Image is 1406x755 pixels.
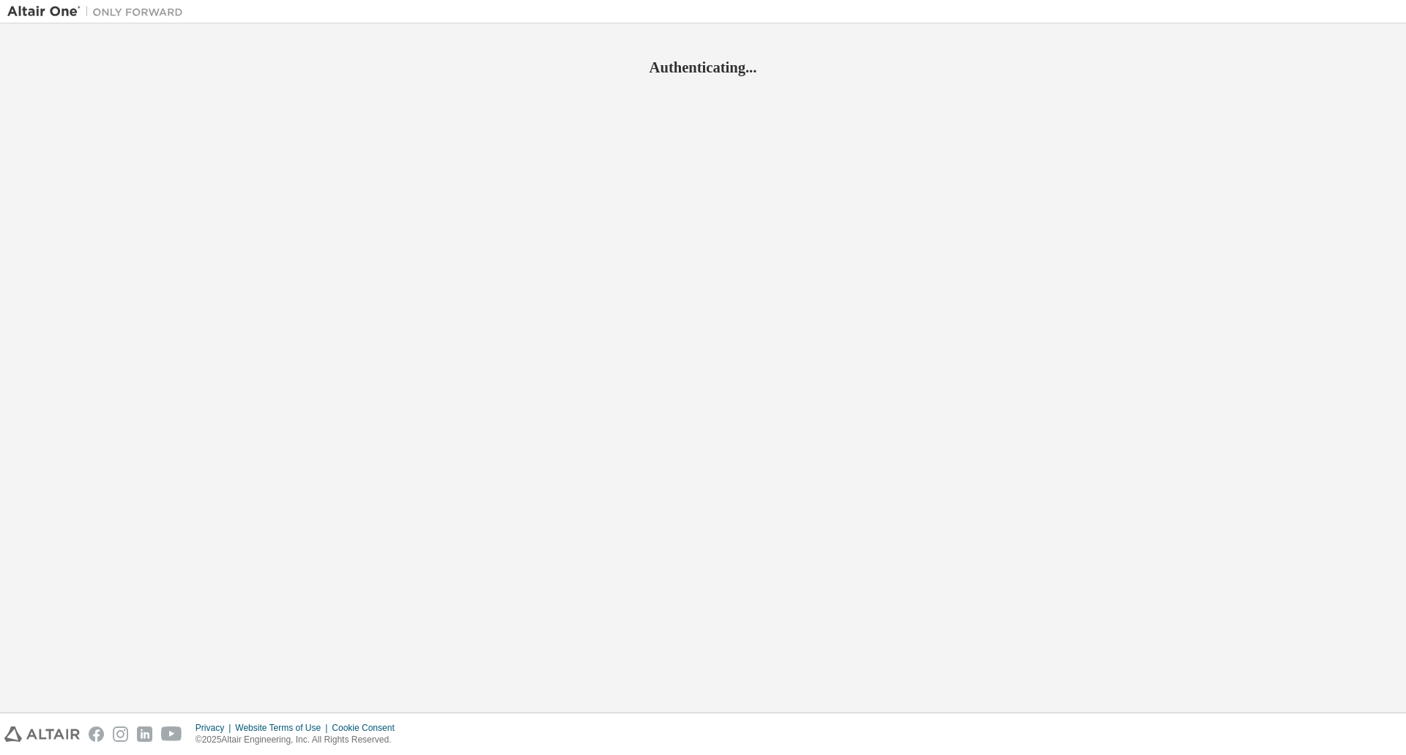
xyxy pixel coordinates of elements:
img: altair_logo.svg [4,726,80,742]
div: Privacy [196,722,235,734]
div: Cookie Consent [332,722,403,734]
p: © 2025 Altair Engineering, Inc. All Rights Reserved. [196,734,403,746]
img: linkedin.svg [137,726,152,742]
img: facebook.svg [89,726,104,742]
div: Website Terms of Use [235,722,332,734]
img: instagram.svg [113,726,128,742]
img: Altair One [7,4,190,19]
h2: Authenticating... [7,58,1399,77]
img: youtube.svg [161,726,182,742]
